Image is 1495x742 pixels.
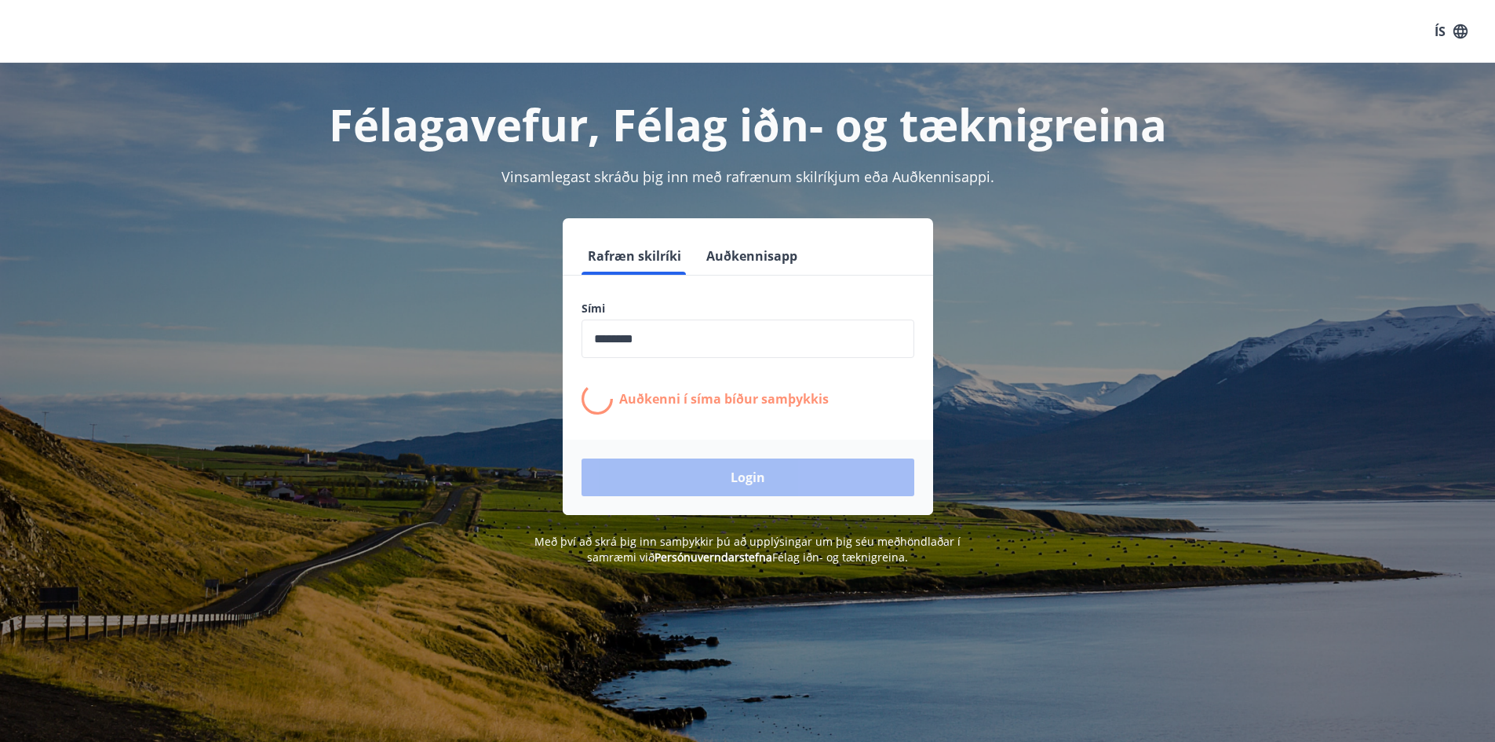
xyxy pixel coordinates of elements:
button: ÍS [1426,17,1476,46]
a: Persónuverndarstefna [655,550,772,565]
span: Með því að skrá þig inn samþykkir þú að upplýsingar um þig séu meðhöndlaðar í samræmi við Félag i... [534,534,961,565]
button: Auðkennisapp [700,237,804,275]
h1: Félagavefur, Félag iðn- og tæknigreina [202,94,1294,154]
button: Rafræn skilríki [582,237,687,275]
p: Auðkenni í síma bíður samþykkis [619,390,829,408]
label: Sími [582,301,914,316]
span: Vinsamlegast skráðu þig inn með rafrænum skilríkjum eða Auðkennisappi. [501,167,994,186]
